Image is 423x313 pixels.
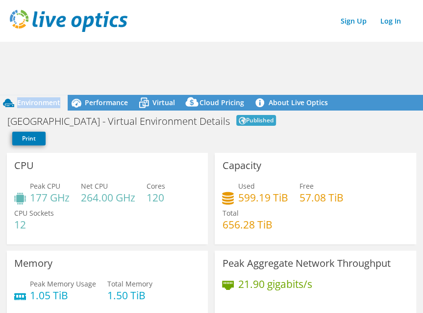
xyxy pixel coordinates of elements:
a: About Live Optics [251,95,335,111]
h4: 1.05 TiB [30,290,96,301]
h4: 264.00 GHz [81,192,135,203]
span: Total Memory [107,279,152,288]
h3: Peak Aggregate Network Throughput [222,258,390,269]
h3: Memory [14,258,52,269]
span: Total [222,208,238,218]
h1: [GEOGRAPHIC_DATA] - Virtual Environment Details [7,116,230,126]
h4: 12 [14,219,54,230]
a: Log In [375,14,406,28]
h4: 1.50 TiB [107,290,152,301]
a: Print [12,132,46,145]
span: Free [299,181,313,191]
h4: 177 GHz [30,192,70,203]
span: Published [236,115,276,126]
span: Net CPU [81,181,108,191]
h4: 656.28 TiB [222,219,272,230]
img: live_optics_svg.svg [10,10,127,32]
span: CPU Sockets [14,208,54,218]
span: Used [238,181,254,191]
span: Virtual [152,98,175,107]
span: Cores [147,181,165,191]
h4: 21.90 gigabits/s [238,279,312,289]
a: Sign Up [336,14,372,28]
span: Peak Memory Usage [30,279,96,288]
h4: 57.08 TiB [299,192,343,203]
span: Cloud Pricing [199,98,244,107]
h4: 120 [147,192,165,203]
h3: CPU [14,160,34,171]
h4: 599.19 TiB [238,192,288,203]
span: Performance [85,98,128,107]
h3: Capacity [222,160,261,171]
span: Environment [17,98,60,107]
span: Peak CPU [30,181,60,191]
